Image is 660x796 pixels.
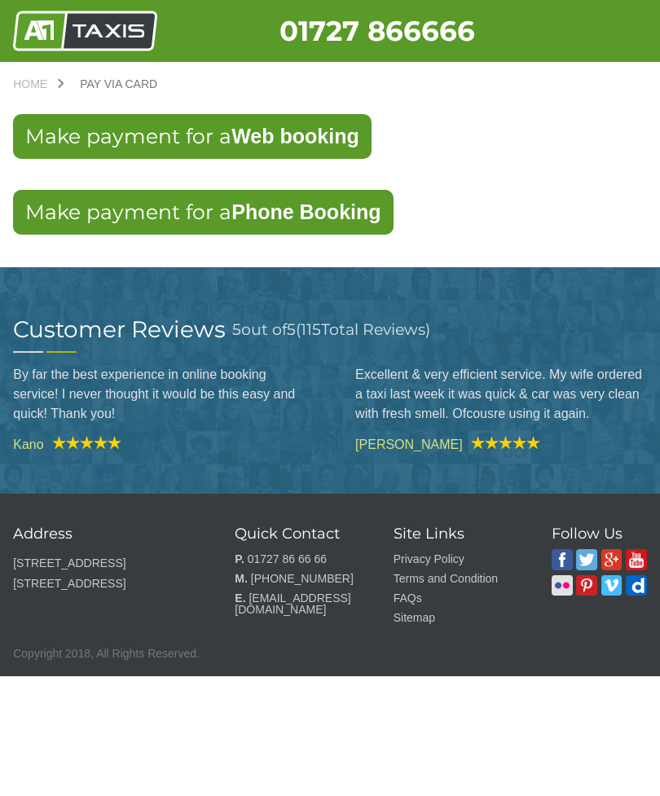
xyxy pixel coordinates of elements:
[235,592,350,616] a: [EMAIL_ADDRESS][DOMAIN_NAME]
[552,549,573,570] img: A1 Taxis
[355,436,647,451] cite: [PERSON_NAME]
[64,78,174,90] a: Pay via Card
[13,436,305,451] cite: Kano
[13,526,203,541] h3: Address
[232,320,241,339] span: 5
[235,592,245,605] strong: E.
[13,78,64,90] a: Home
[251,572,354,585] a: [PHONE_NUMBER]
[355,353,647,436] blockquote: Excellent & very efficient service. My wife ordered a taxi last week it was quick & car was very ...
[13,190,393,235] a: Make payment for aPhone Booking
[248,552,327,565] a: 01727 86 66 66
[394,526,521,541] h3: Site Links
[394,552,464,565] a: Privacy Policy
[13,114,371,159] a: Make payment for aWeb booking
[279,14,475,48] a: 01727 866666
[13,644,647,664] p: Copyright 2018, All Rights Reserved.
[235,526,362,541] h3: Quick Contact
[301,320,321,339] span: 115
[13,353,305,436] blockquote: By far the best experience in online booking service! I never thought it would be this easy and q...
[231,125,359,147] strong: Web booking
[231,200,381,223] strong: Phone Booking
[13,553,203,594] p: [STREET_ADDRESS] [STREET_ADDRESS]
[552,526,647,541] h3: Follow Us
[394,592,422,605] a: FAQs
[44,436,121,449] img: A1 Taxis Review
[463,436,540,449] img: A1 Taxis Review
[13,11,157,51] img: A1 Taxis
[394,611,435,624] a: Sitemap
[394,572,498,585] a: Terms and Condition
[287,320,296,339] span: 5
[232,318,430,341] h3: out of ( Total Reviews)
[601,95,640,137] a: Nav
[235,572,248,585] strong: M.
[13,318,226,341] h2: Customer Reviews
[235,552,244,565] strong: P.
